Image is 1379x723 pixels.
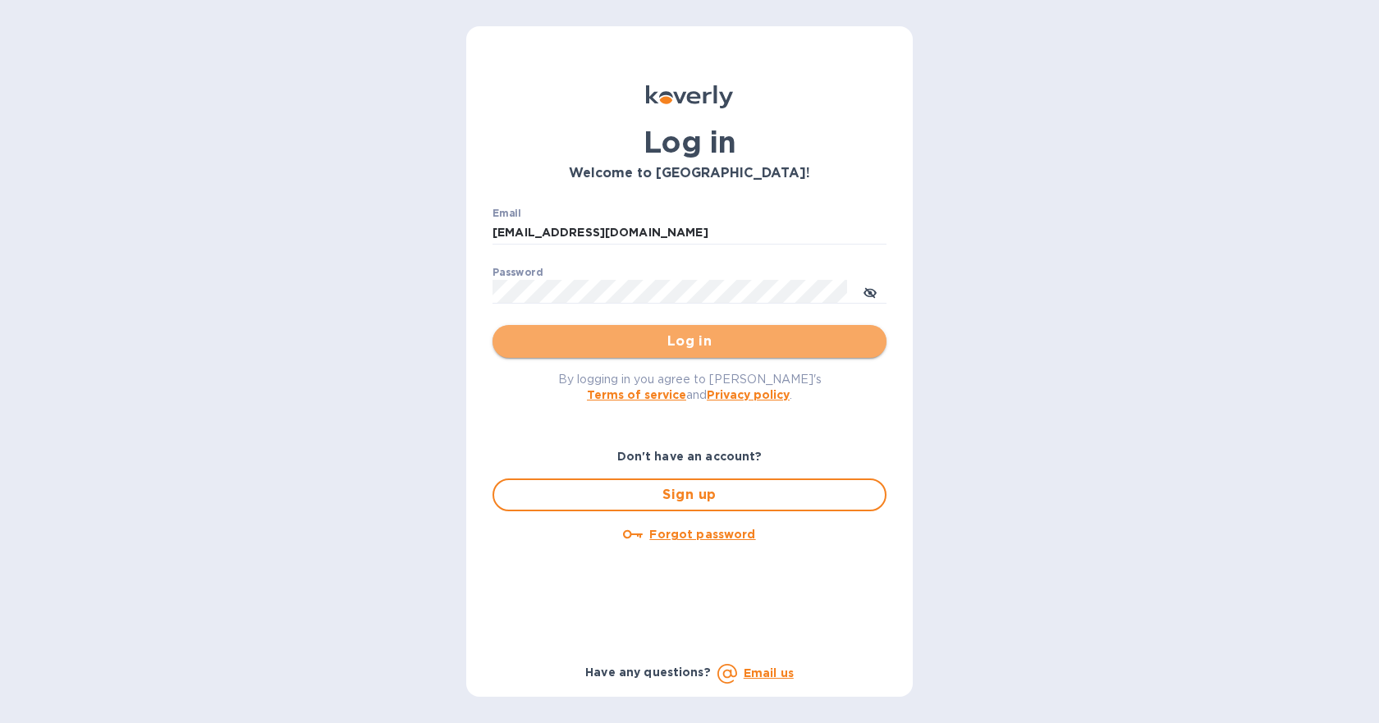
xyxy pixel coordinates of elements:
[744,666,794,680] a: Email us
[558,373,822,401] span: By logging in you agree to [PERSON_NAME]'s and .
[492,325,886,358] button: Log in
[492,478,886,511] button: Sign up
[585,666,711,679] b: Have any questions?
[506,332,873,351] span: Log in
[617,450,763,463] b: Don't have an account?
[649,528,755,541] u: Forgot password
[587,388,686,401] a: Terms of service
[492,208,521,218] label: Email
[492,221,886,245] input: Enter email address
[492,125,886,159] h1: Log in
[646,85,733,108] img: Koverly
[492,268,543,277] label: Password
[492,166,886,181] h3: Welcome to [GEOGRAPHIC_DATA]!
[507,485,872,505] span: Sign up
[707,388,790,401] a: Privacy policy
[854,275,886,308] button: toggle password visibility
